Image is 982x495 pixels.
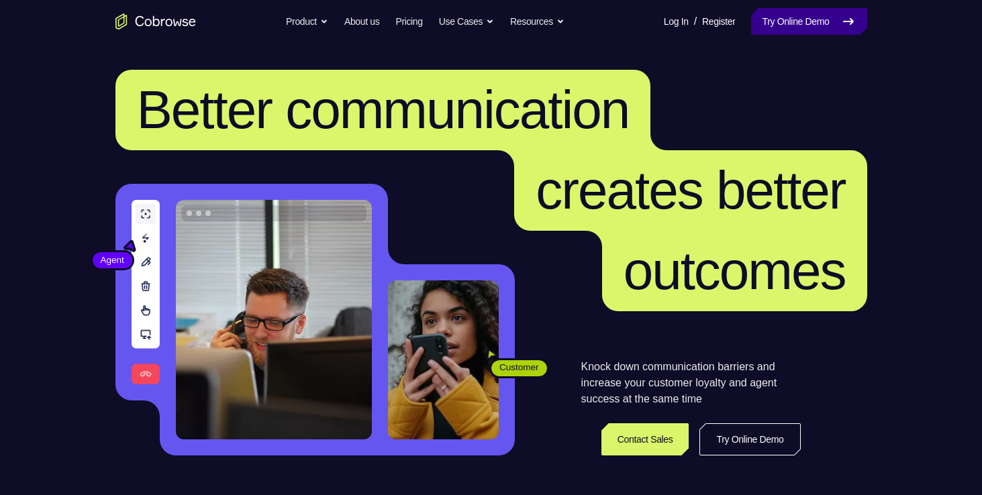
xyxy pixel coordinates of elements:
[115,13,196,30] a: Go to the home page
[510,8,564,35] button: Resources
[751,8,867,35] a: Try Online Demo
[702,8,735,35] a: Register
[395,8,422,35] a: Pricing
[694,13,697,30] span: /
[699,423,800,455] a: Try Online Demo
[137,80,630,140] span: Better communication
[581,359,801,407] p: Knock down communication barriers and increase your customer loyalty and agent success at the sam...
[624,241,846,300] span: outcomes
[536,160,845,220] span: creates better
[664,8,689,35] a: Log In
[601,423,689,455] a: Contact Sales
[286,8,328,35] button: Product
[176,200,372,439] img: A customer support agent talking on the phone
[388,280,499,439] img: A customer holding their phone
[344,8,379,35] a: About us
[439,8,494,35] button: Use Cases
